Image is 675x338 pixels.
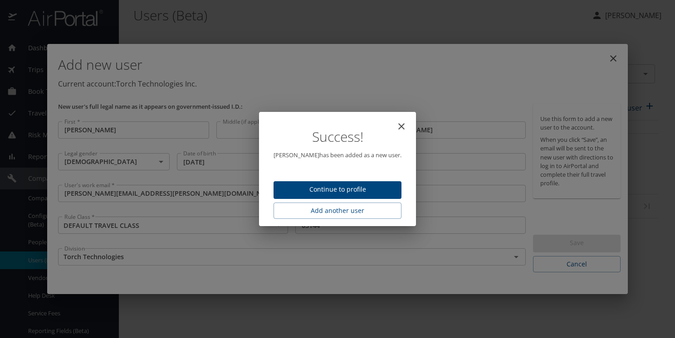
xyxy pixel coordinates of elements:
[274,203,401,219] button: Add another user
[274,130,401,144] h1: Success!
[274,181,401,199] button: Continue to profile
[281,205,394,217] span: Add another user
[281,184,394,195] span: Continue to profile
[391,116,412,137] button: close
[274,151,401,159] p: [PERSON_NAME] has been added as a new user.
